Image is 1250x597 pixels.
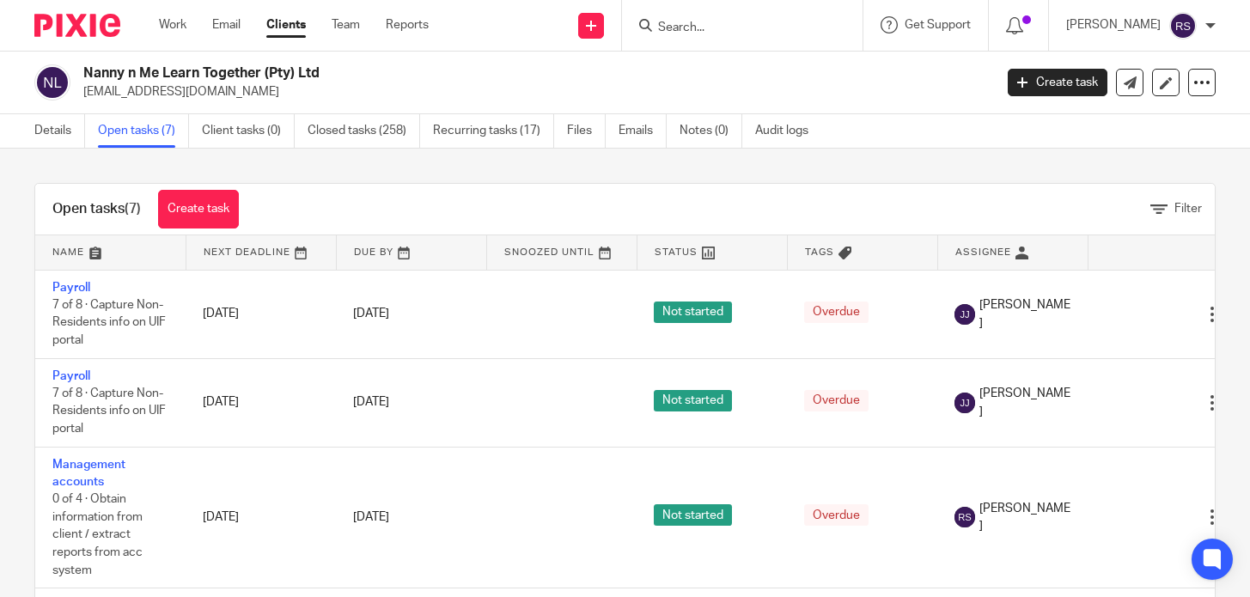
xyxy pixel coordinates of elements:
span: [PERSON_NAME] [979,500,1070,535]
span: [DATE] [353,397,389,409]
a: Notes (0) [680,114,742,148]
img: svg%3E [1169,12,1197,40]
img: svg%3E [954,304,975,325]
a: Payroll [52,282,90,294]
span: Not started [654,504,732,526]
span: Tags [805,247,834,257]
span: Not started [654,390,732,411]
input: Search [656,21,811,36]
td: [DATE] [186,358,336,447]
a: Payroll [52,370,90,382]
h2: Nanny n Me Learn Together (Pty) Ltd [83,64,802,82]
img: svg%3E [954,507,975,527]
a: Create task [1008,69,1107,96]
a: Client tasks (0) [202,114,295,148]
a: Team [332,16,360,34]
span: [DATE] [353,511,389,523]
a: Files [567,114,606,148]
span: Status [655,247,698,257]
a: Emails [619,114,667,148]
span: Filter [1174,203,1202,215]
img: svg%3E [954,393,975,413]
span: Not started [654,302,732,323]
h1: Open tasks [52,200,141,218]
span: Overdue [804,390,869,411]
span: (7) [125,202,141,216]
span: [PERSON_NAME] [979,296,1070,332]
img: Pixie [34,14,120,37]
a: Reports [386,16,429,34]
a: Email [212,16,241,34]
span: Overdue [804,504,869,526]
a: Create task [158,190,239,228]
td: [DATE] [186,447,336,588]
span: Overdue [804,302,869,323]
span: 7 of 8 · Capture Non-Residents info on UIF portal [52,387,166,435]
img: svg%3E [34,64,70,101]
td: [DATE] [186,270,336,358]
span: [PERSON_NAME] [979,385,1070,420]
span: Snoozed Until [504,247,595,257]
a: Recurring tasks (17) [433,114,554,148]
p: [PERSON_NAME] [1066,16,1161,34]
a: Closed tasks (258) [308,114,420,148]
a: Work [159,16,186,34]
a: Open tasks (7) [98,114,189,148]
a: Audit logs [755,114,821,148]
span: [DATE] [353,308,389,320]
p: [EMAIL_ADDRESS][DOMAIN_NAME] [83,83,982,101]
span: Get Support [905,19,971,31]
a: Management accounts [52,459,125,488]
a: Details [34,114,85,148]
a: Clients [266,16,306,34]
span: 7 of 8 · Capture Non-Residents info on UIF portal [52,299,166,346]
span: 0 of 4 · Obtain information from client / extract reports from acc system [52,493,143,576]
